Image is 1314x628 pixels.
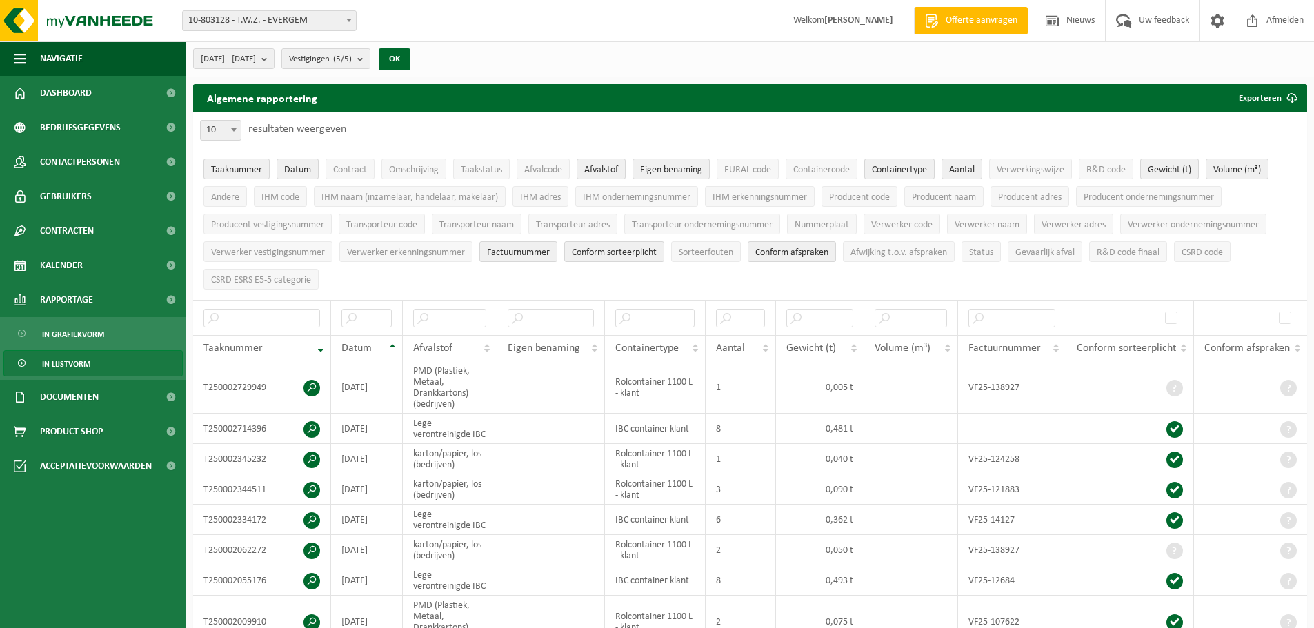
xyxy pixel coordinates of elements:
[962,241,1001,262] button: StatusStatus: Activate to sort
[193,474,331,505] td: T250002344511
[40,414,103,449] span: Product Shop
[776,414,864,444] td: 0,481 t
[1015,247,1075,258] span: Gevaarlijk afval
[786,159,857,179] button: ContainercodeContainercode: Activate to sort
[717,159,779,179] button: EURAL codeEURAL code: Activate to sort
[949,165,975,175] span: Aantal
[1174,241,1231,262] button: CSRD codeCSRD code: Activate to sort
[1089,241,1167,262] button: R&D code finaalR&amp;D code finaal: Activate to sort
[403,444,497,474] td: karton/papier, los (bedrijven)
[321,192,498,203] span: IHM naam (inzamelaar, handelaar, makelaar)
[512,186,568,207] button: IHM adresIHM adres: Activate to sort
[439,220,514,230] span: Transporteur naam
[403,474,497,505] td: karton/papier, los (bedrijven)
[864,214,940,234] button: Verwerker codeVerwerker code: Activate to sort
[347,247,465,258] span: Verwerker erkenningsnummer
[706,505,776,535] td: 6
[40,449,152,483] span: Acceptatievoorwaarden
[403,414,497,444] td: Lege verontreinigde IBC
[776,474,864,505] td: 0,090 t
[536,220,610,230] span: Transporteur adres
[843,241,955,262] button: Afwijking t.o.v. afsprakenAfwijking t.o.v. afspraken: Activate to sort
[40,41,83,76] span: Navigatie
[706,414,776,444] td: 8
[193,565,331,596] td: T250002055176
[776,535,864,565] td: 0,050 t
[333,54,352,63] count: (5/5)
[776,565,864,596] td: 0,493 t
[40,110,121,145] span: Bedrijfsgegevens
[942,14,1021,28] span: Offerte aanvragen
[182,10,357,31] span: 10-803128 - T.W.Z. - EVERGEM
[284,165,311,175] span: Datum
[850,247,947,258] span: Afwijking t.o.v. afspraken
[381,159,446,179] button: OmschrijvingOmschrijving: Activate to sort
[776,361,864,414] td: 0,005 t
[346,220,417,230] span: Transporteur code
[3,350,183,376] a: In lijstvorm
[203,186,247,207] button: AndereAndere: Activate to sort
[875,343,930,354] span: Volume (m³)
[1206,159,1268,179] button: Volume (m³)Volume (m³): Activate to sort
[203,214,332,234] button: Producent vestigingsnummerProducent vestigingsnummer: Activate to sort
[1097,247,1159,258] span: R&D code finaal
[524,165,562,175] span: Afvalcode
[487,247,550,258] span: Factuurnummer
[822,186,897,207] button: Producent codeProducent code: Activate to sort
[748,241,836,262] button: Conform afspraken : Activate to sort
[183,11,356,30] span: 10-803128 - T.W.Z. - EVERGEM
[1120,214,1266,234] button: Verwerker ondernemingsnummerVerwerker ondernemingsnummer: Activate to sort
[413,343,452,354] span: Afvalstof
[1079,159,1133,179] button: R&D codeR&amp;D code: Activate to sort
[605,535,706,565] td: Rolcontainer 1100 L - klant
[314,186,506,207] button: IHM naam (inzamelaar, handelaar, makelaar)IHM naam (inzamelaar, handelaar, makelaar): Activate to...
[1140,159,1199,179] button: Gewicht (t)Gewicht (t): Activate to sort
[787,214,857,234] button: NummerplaatNummerplaat: Activate to sort
[403,565,497,596] td: Lege verontreinigde IBC
[1084,192,1214,203] span: Producent ondernemingsnummer
[872,165,927,175] span: Containertype
[584,165,618,175] span: Afvalstof
[991,186,1069,207] button: Producent adresProducent adres: Activate to sort
[203,241,332,262] button: Verwerker vestigingsnummerVerwerker vestigingsnummer: Activate to sort
[615,343,679,354] span: Containertype
[989,159,1072,179] button: VerwerkingswijzeVerwerkingswijze: Activate to sort
[1086,165,1126,175] span: R&D code
[1042,220,1106,230] span: Verwerker adres
[379,48,410,70] button: OK
[403,361,497,414] td: PMD (Plastiek, Metaal, Drankkartons) (bedrijven)
[577,159,626,179] button: AfvalstofAfvalstof: Activate to sort
[958,565,1066,596] td: VF25-12684
[193,84,331,112] h2: Algemene rapportering
[871,220,933,230] span: Verwerker code
[1182,247,1223,258] span: CSRD code
[201,121,241,140] span: 10
[716,343,745,354] span: Aantal
[40,214,94,248] span: Contracten
[955,220,1019,230] span: Verwerker naam
[706,361,776,414] td: 1
[824,15,893,26] strong: [PERSON_NAME]
[403,535,497,565] td: karton/papier, los (bedrijven)
[564,241,664,262] button: Conform sorteerplicht : Activate to sort
[331,444,403,474] td: [DATE]
[713,192,807,203] span: IHM erkenningsnummer
[333,165,367,175] span: Contract
[193,444,331,474] td: T250002345232
[942,159,982,179] button: AantalAantal: Activate to sort
[914,7,1028,34] a: Offerte aanvragen
[583,192,690,203] span: IHM ondernemingsnummer
[671,241,741,262] button: SorteerfoutenSorteerfouten: Activate to sort
[1077,343,1176,354] span: Conform sorteerplicht
[331,535,403,565] td: [DATE]
[706,535,776,565] td: 2
[211,275,311,285] span: CSRD ESRS E5-5 categorie
[248,123,346,134] label: resultaten weergeven
[776,444,864,474] td: 0,040 t
[997,165,1064,175] span: Verwerkingswijze
[432,214,521,234] button: Transporteur naamTransporteur naam: Activate to sort
[520,192,561,203] span: IHM adres
[1076,186,1222,207] button: Producent ondernemingsnummerProducent ondernemingsnummer: Activate to sort
[331,414,403,444] td: [DATE]
[211,220,324,230] span: Producent vestigingsnummer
